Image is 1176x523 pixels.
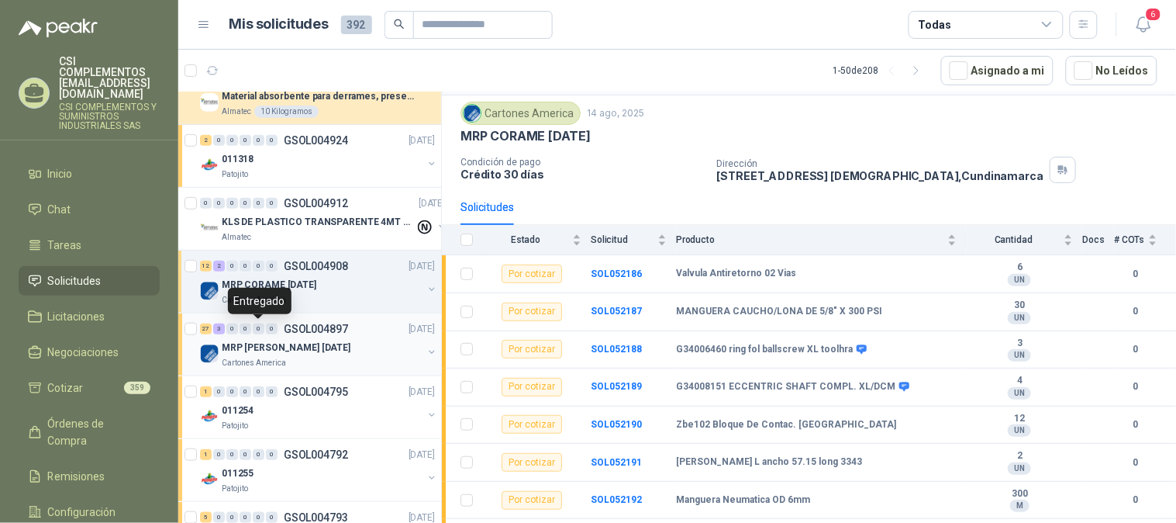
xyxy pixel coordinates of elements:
[19,230,160,260] a: Tareas
[48,468,105,485] span: Remisiones
[213,512,225,523] div: 0
[213,449,225,460] div: 0
[266,135,278,146] div: 0
[284,135,348,146] p: GSOL004924
[341,16,372,34] span: 392
[226,261,238,272] div: 0
[1008,424,1031,437] div: UN
[200,345,219,363] img: Company Logo
[941,56,1054,85] button: Asignado a mi
[502,340,562,358] div: Por cotizar
[19,302,160,331] a: Licitaciones
[284,386,348,397] p: GSOL004795
[1114,304,1157,319] b: 0
[966,488,1073,500] b: 300
[284,449,348,460] p: GSOL004792
[48,165,73,182] span: Inicio
[464,105,481,122] img: Company Logo
[502,378,562,397] div: Por cotizar
[226,324,238,334] div: 0
[1114,342,1157,357] b: 0
[966,225,1082,255] th: Cantidad
[676,381,895,393] b: G34008151 ECCENTRIC SHAFT COMPL. XL/DCM
[200,135,212,146] div: 2
[1114,225,1176,255] th: # COTs
[966,261,1073,274] b: 6
[213,386,225,397] div: 0
[200,470,219,489] img: Company Logo
[966,413,1073,425] b: 12
[460,128,591,144] p: MRP CORAME [DATE]
[222,420,248,432] p: Patojito
[124,382,150,394] span: 359
[200,445,438,495] a: 1 0 0 0 0 0 GSOL004792[DATE] Company Logo011255Patojito
[409,322,435,337] p: [DATE]
[19,195,160,224] a: Chat
[59,102,160,130] p: CSI COMPLEMENTOS Y SUMINISTROS INDUSTRIALES SAS
[19,409,160,455] a: Órdenes de Compra
[409,133,435,148] p: [DATE]
[266,324,278,334] div: 0
[213,261,225,272] div: 2
[200,383,438,432] a: 1 0 0 0 0 0 GSOL004795[DATE] Company Logo011254Patojito
[966,375,1073,387] b: 4
[676,306,882,318] b: MANGUERA CAUCHO/LONA DE 5/8" X 300 PSI
[591,344,642,355] b: SOL052188
[966,450,1073,462] b: 2
[48,344,119,361] span: Negociaciones
[266,261,278,272] div: 0
[222,357,286,369] p: Cartones America
[833,58,929,83] div: 1 - 50 de 208
[482,225,591,255] th: Estado
[48,379,84,397] span: Cotizar
[676,494,810,507] b: Manguera Neumatica OD 6mm
[48,308,105,325] span: Licitaciones
[222,404,253,418] p: 011254
[222,278,316,293] p: MRP CORAME [DATE]
[591,234,654,245] span: Solicitud
[200,194,448,244] a: 0 0 0 0 0 0 GSOL004912[DATE] Company LogoKLS DE PLASTICO TRANSPARENTE 4MT CAL 4 Y CINTA TRAAlmatec
[284,198,348,209] p: GSOL004912
[226,135,238,146] div: 0
[253,198,264,209] div: 0
[409,385,435,400] p: [DATE]
[222,341,350,355] p: MRP [PERSON_NAME] [DATE]
[200,219,219,237] img: Company Logo
[240,135,251,146] div: 0
[200,324,212,334] div: 27
[200,386,212,397] div: 1
[266,198,278,209] div: 0
[1008,349,1031,362] div: UN
[676,234,944,245] span: Producto
[676,225,966,255] th: Producto
[200,320,438,369] a: 27 3 0 0 0 0 GSOL004897[DATE] Company LogoMRP [PERSON_NAME] [DATE]Cartones America
[460,157,705,168] p: Condición de pago
[966,300,1073,312] b: 30
[226,386,238,397] div: 0
[19,159,160,189] a: Inicio
[254,106,319,118] div: 10 Kilogramos
[591,306,642,317] a: SOL052187
[460,199,514,216] div: Solicitudes
[253,449,264,460] div: 0
[1010,500,1029,512] div: M
[19,266,160,296] a: Solicitudes
[222,168,248,181] p: Patojito
[253,135,264,146] div: 0
[19,373,160,403] a: Cotizar359
[591,268,642,279] a: SOL052186
[1114,234,1145,245] span: # COTs
[266,512,278,523] div: 0
[1114,455,1157,470] b: 0
[48,415,145,449] span: Órdenes de Compra
[502,453,562,472] div: Por cotizar
[1114,493,1157,507] b: 0
[591,494,642,505] a: SOL052192
[213,135,225,146] div: 0
[591,381,642,392] a: SOL052189
[1066,56,1157,85] button: No Leídos
[676,268,796,280] b: Valvula Antiretorno 02 Vias
[240,198,251,209] div: 0
[240,449,251,460] div: 0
